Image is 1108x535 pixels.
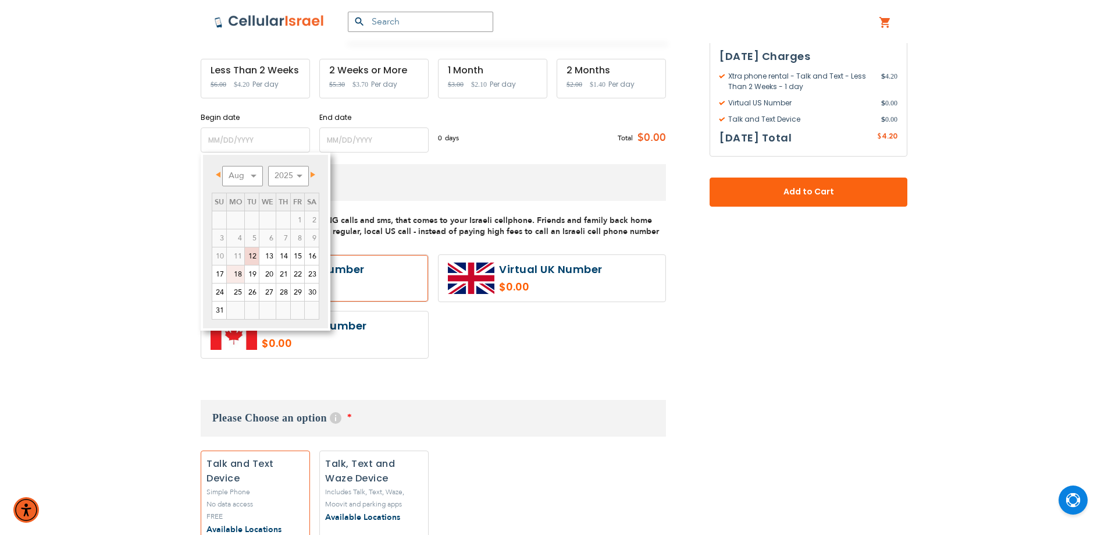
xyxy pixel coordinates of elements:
[211,65,300,76] div: Less Than 2 Weeks
[259,284,276,301] a: 27
[633,129,666,147] span: $0.00
[291,229,304,247] span: 8
[881,114,897,125] span: 0.00
[222,166,263,186] select: Select month
[471,80,487,88] span: $2.10
[881,98,885,108] span: $
[234,80,250,88] span: $4.20
[276,265,290,283] a: 21
[448,65,537,76] div: 1 Month
[445,133,459,143] span: days
[305,284,319,301] a: 30
[227,247,244,265] span: 11
[352,80,368,88] span: $3.70
[305,247,319,265] a: 16
[201,127,310,153] input: MM/DD/YYYY
[227,284,244,301] a: 25
[719,129,792,147] h3: [DATE] Total
[305,265,319,283] a: 23
[268,166,309,186] select: Select year
[262,197,273,207] span: Wednesday
[212,229,226,247] span: 3
[212,284,226,301] a: 24
[293,197,302,207] span: Friday
[259,229,276,247] span: 6
[245,284,259,301] a: 26
[245,265,259,283] a: 19
[877,132,882,142] span: $
[276,229,290,247] span: 7
[329,65,419,76] div: 2 Weeks or More
[211,80,226,88] span: $6.00
[229,197,242,207] span: Monday
[881,98,897,108] span: 0.00
[291,265,304,283] a: 22
[212,265,226,283] a: 17
[348,12,493,32] input: Search
[881,71,885,82] span: $
[227,265,244,283] a: 18
[882,131,897,141] span: 4.20
[608,79,635,90] span: Per day
[719,98,881,108] span: Virtual US Number
[212,302,226,319] a: 31
[448,80,464,88] span: $3.00
[201,112,310,123] label: Begin date
[490,79,516,90] span: Per day
[438,133,445,143] span: 0
[719,48,897,65] h3: [DATE] Charges
[247,197,256,207] span: Tuesday
[319,127,429,153] input: MM/DD/YYYY
[319,112,429,123] label: End date
[215,197,224,207] span: Sunday
[590,80,605,88] span: $1.40
[710,178,907,207] button: Add to Cart
[276,247,290,265] a: 14
[216,172,220,178] span: Prev
[371,79,397,90] span: Per day
[291,247,304,265] a: 15
[748,186,869,199] span: Add to Cart
[245,229,259,247] span: 5
[305,229,319,247] span: 9
[259,247,276,265] a: 13
[618,133,633,143] span: Total
[259,265,276,283] a: 20
[881,114,885,125] span: $
[567,65,656,76] div: 2 Months
[330,412,341,424] span: Help
[213,168,227,182] a: Prev
[719,71,881,92] span: Xtra phone rental - Talk and Text - Less Than 2 Weeks - 1 day
[201,215,659,237] span: A local number with INCOMING calls and sms, that comes to your Israeli cellphone. Friends and fam...
[212,247,226,265] span: 10
[719,114,881,125] span: Talk and Text Device
[206,524,282,535] a: Available Locations
[201,400,666,437] h3: Please Choose an option
[329,80,345,88] span: $5.30
[325,512,400,523] a: Available Locations
[305,211,319,229] span: 2
[245,247,259,265] a: 12
[279,197,288,207] span: Thursday
[307,197,316,207] span: Saturday
[311,172,315,178] span: Next
[13,497,39,523] div: Accessibility Menu
[567,80,582,88] span: $2.00
[276,284,290,301] a: 28
[214,15,325,29] img: Cellular Israel Logo
[291,284,304,301] a: 29
[304,168,318,182] a: Next
[291,211,304,229] span: 1
[227,229,244,247] span: 4
[881,71,897,92] span: 4.20
[252,79,279,90] span: Per day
